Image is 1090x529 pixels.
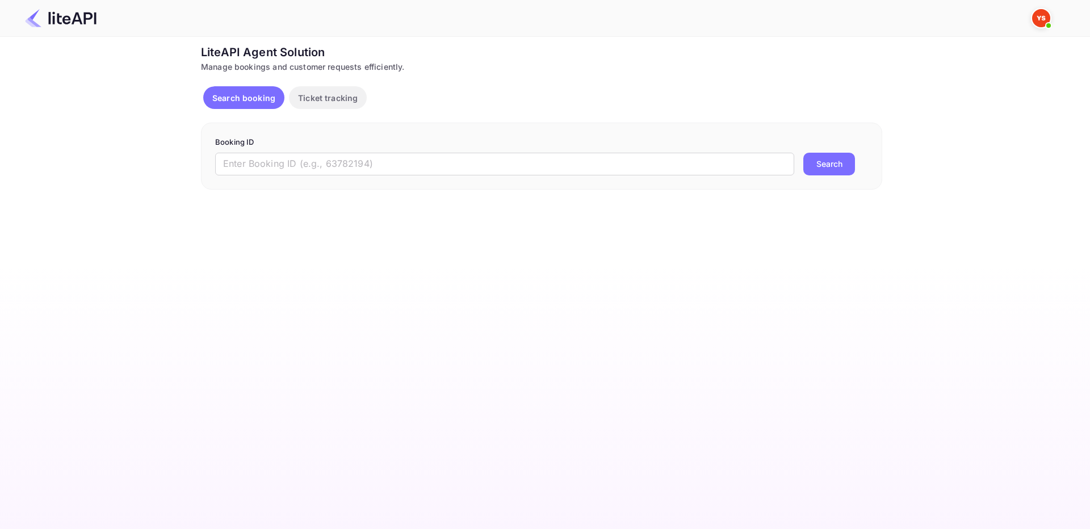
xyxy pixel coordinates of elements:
img: Yandex Support [1032,9,1050,27]
p: Booking ID [215,137,868,148]
div: Manage bookings and customer requests efficiently. [201,61,882,73]
button: Search [803,153,855,175]
p: Search booking [212,92,275,104]
p: Ticket tracking [298,92,358,104]
div: LiteAPI Agent Solution [201,44,882,61]
input: Enter Booking ID (e.g., 63782194) [215,153,794,175]
img: LiteAPI Logo [25,9,97,27]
